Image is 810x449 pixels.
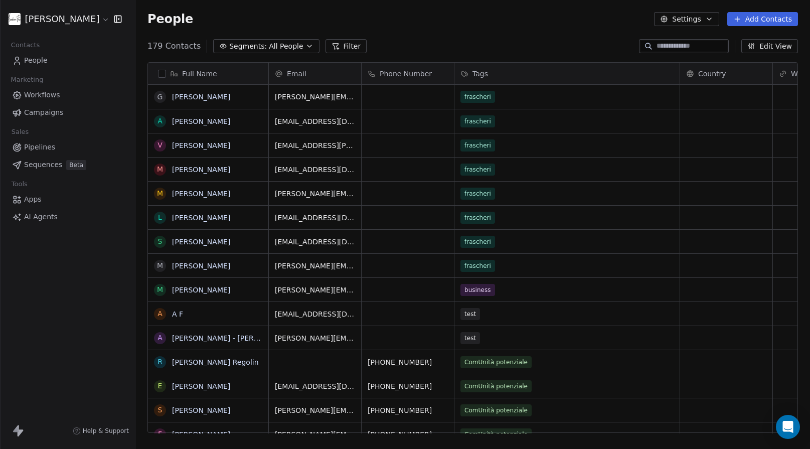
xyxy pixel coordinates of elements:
div: R [157,357,163,367]
div: Tags [454,63,680,84]
div: L [158,212,162,223]
a: [PERSON_NAME] [172,117,230,125]
div: S [158,405,163,415]
span: Sequences [24,160,62,170]
span: [PERSON_NAME][EMAIL_ADDRESS][DOMAIN_NAME] [275,333,355,343]
span: [EMAIL_ADDRESS][PERSON_NAME][DOMAIN_NAME] [275,140,355,151]
span: Segments: [229,41,267,52]
span: [PERSON_NAME][EMAIL_ADDRESS][DOMAIN_NAME] [275,405,355,415]
a: Workflows [8,87,127,103]
a: [PERSON_NAME] [172,262,230,270]
a: [PERSON_NAME] [172,93,230,101]
a: [PERSON_NAME] [172,430,230,438]
span: ComUnità potenziale [460,380,532,392]
span: AI Agents [24,212,58,222]
span: [PERSON_NAME][EMAIL_ADDRESS][DOMAIN_NAME] [275,429,355,439]
a: SequencesBeta [8,157,127,173]
button: Edit View [741,39,798,53]
a: Apps [8,191,127,208]
button: Filter [326,39,367,53]
a: People [8,52,127,69]
div: A [157,116,163,126]
span: [EMAIL_ADDRESS][DOMAIN_NAME] [275,116,355,126]
span: [PERSON_NAME][EMAIL_ADDRESS][PERSON_NAME][DOMAIN_NAME] [275,261,355,271]
a: [PERSON_NAME] [172,238,230,246]
span: [PHONE_NUMBER] [368,429,448,439]
span: frascheri [460,260,495,272]
div: A [157,333,163,343]
span: Apps [24,194,42,205]
div: S [158,236,163,247]
span: test [460,308,480,320]
span: Tools [7,177,32,192]
div: M [157,284,163,295]
div: M [157,260,163,271]
div: E [158,381,163,391]
div: G [157,92,163,102]
a: Pipelines [8,139,127,156]
a: Campaigns [8,104,127,121]
span: Beta [66,160,86,170]
span: [EMAIL_ADDRESS][DOMAIN_NAME] [275,309,355,319]
span: Email [287,69,306,79]
span: Help & Support [83,427,129,435]
span: frascheri [460,115,495,127]
span: Contacts [7,38,44,53]
a: Help & Support [73,427,129,435]
span: ComUnità potenziale [460,404,532,416]
button: Settings [654,12,719,26]
span: Sales [7,124,33,139]
a: [PERSON_NAME] Regolin [172,358,259,366]
a: [PERSON_NAME] [172,406,230,414]
div: M [157,188,163,199]
span: [EMAIL_ADDRESS][DOMAIN_NAME] [275,381,355,391]
span: 179 Contacts [147,40,201,52]
button: Add Contacts [727,12,798,26]
span: [PHONE_NUMBER] [368,381,448,391]
button: [PERSON_NAME] [12,11,107,28]
span: [EMAIL_ADDRESS][DOMAIN_NAME] [275,213,355,223]
span: frascheri [460,236,495,248]
span: frascheri [460,188,495,200]
span: frascheri [460,164,495,176]
span: frascheri [460,212,495,224]
span: [PERSON_NAME][EMAIL_ADDRESS][DOMAIN_NAME] [275,92,355,102]
div: Full Name [148,63,268,84]
div: Email [269,63,361,84]
span: [PHONE_NUMBER] [368,357,448,367]
div: M [157,164,163,175]
span: Phone Number [380,69,432,79]
a: [PERSON_NAME] [172,190,230,198]
a: [PERSON_NAME] [172,214,230,222]
span: business [460,284,495,296]
span: frascheri [460,139,495,152]
span: [PERSON_NAME][EMAIL_ADDRESS][PERSON_NAME][DOMAIN_NAME] [275,189,355,199]
a: [PERSON_NAME] - [PERSON_NAME] Group [172,334,319,342]
span: [PHONE_NUMBER] [368,405,448,415]
span: People [24,55,48,66]
div: Phone Number [362,63,454,84]
a: [PERSON_NAME] [172,141,230,149]
span: ComUnità potenziale [460,428,532,440]
span: Marketing [7,72,48,87]
div: F [158,429,162,439]
span: People [147,12,193,27]
span: Workflows [24,90,60,100]
span: ComUnità potenziale [460,356,532,368]
div: V [157,140,163,151]
a: AI Agents [8,209,127,225]
span: All People [269,41,303,52]
span: Campaigns [24,107,63,118]
span: [PERSON_NAME] [25,13,99,26]
span: Full Name [182,69,217,79]
img: Firma%20AF.jpg [9,13,21,25]
span: Country [698,69,726,79]
div: Open Intercom Messenger [776,415,800,439]
a: [PERSON_NAME] [172,382,230,390]
span: [EMAIL_ADDRESS][DOMAIN_NAME] [275,237,355,247]
div: grid [148,85,269,433]
a: [PERSON_NAME] [172,166,230,174]
div: Country [680,63,772,84]
span: Pipelines [24,142,55,153]
a: A F [172,310,183,318]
